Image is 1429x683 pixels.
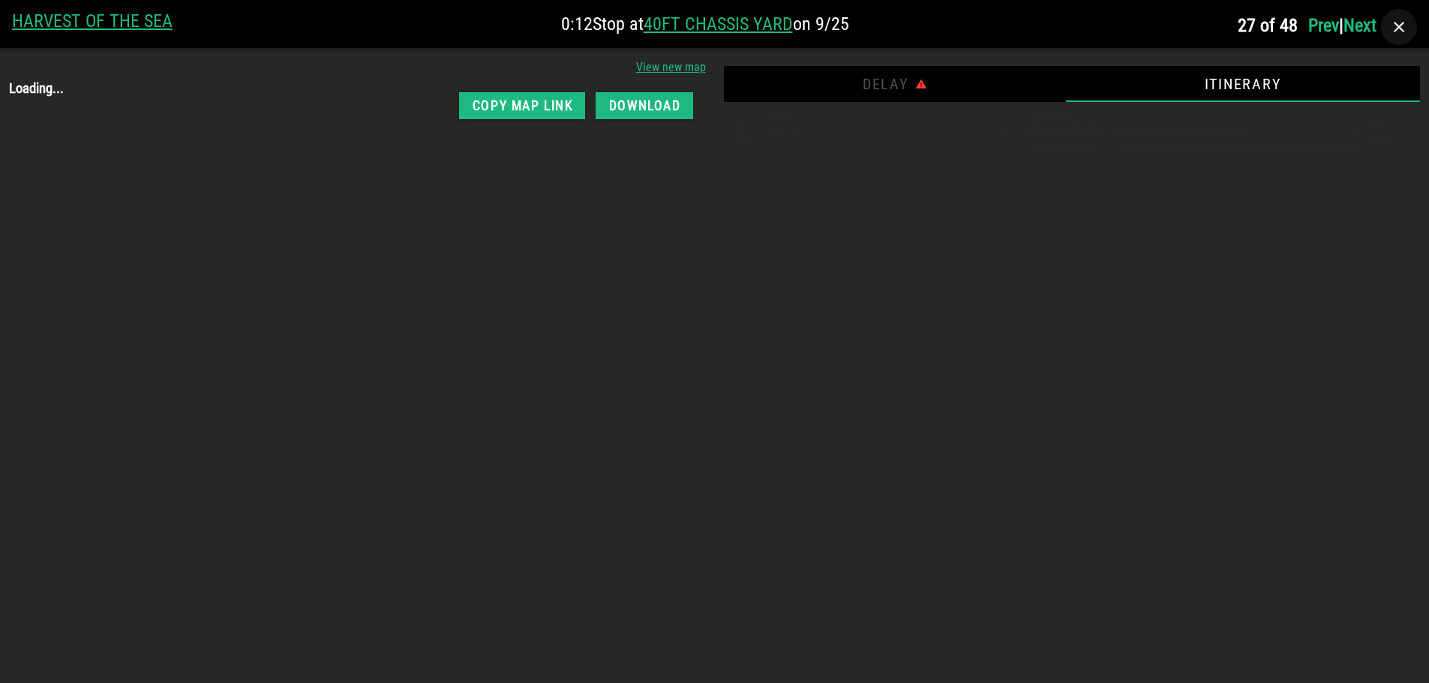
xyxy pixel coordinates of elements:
[596,92,692,119] button: Download
[459,92,585,119] button: Copy map link
[1343,15,1376,36] a: Next
[1237,9,1417,45] h4: |
[1364,108,1405,160] div: Used vehicle ↓
[9,78,706,665] h3: Loading...
[636,58,706,76] a: View new map
[1308,15,1339,36] a: Prev
[644,13,793,34] a: 40FT CHASSIS YARD
[608,98,680,113] span: Download
[471,98,573,113] span: Copy map link
[12,10,173,31] a: HARVEST OF THE SEA
[173,12,1237,36] h2: Stop at on 9/25
[724,108,765,160] div: Logged in driver ↓
[561,13,593,34] span: 0:12
[1238,15,1298,36] span: 27 of 48
[1065,66,1420,102] div: Itinerary
[724,66,1066,102] div: Delay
